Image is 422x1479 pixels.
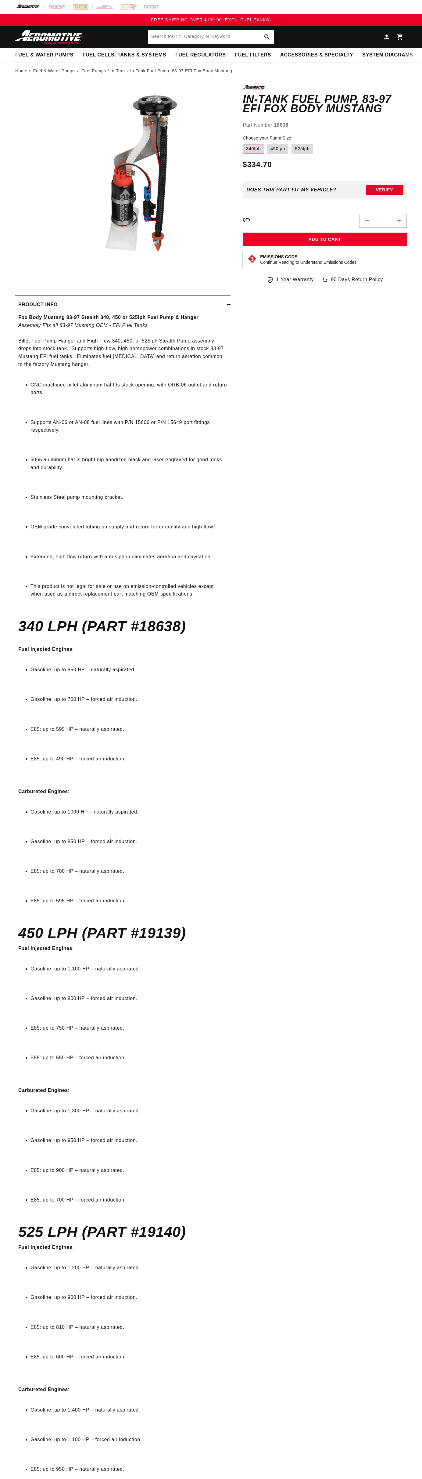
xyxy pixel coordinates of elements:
strong: Fuel Injected Engines [18,946,72,951]
h4: 525 LPH (Part #19140) [18,1226,227,1238]
li: Gasoline: up to 1,100 HP – naturally aspirated. [30,965,227,973]
li: Gasoline: up to 1000 HP – naturally aspirated. [30,808,227,816]
a: 90 Days Return Policy [321,276,383,290]
strong: Fox Body Mustang 83-97 Stealth 340, 450 or 525lph Fuel Pump & Hanger [18,315,198,320]
input: Search Part #, Category or Keyword [148,30,274,44]
li: Gasoline: up to 1,300 HP – naturally aspirated. [30,1107,227,1115]
li: Gasoline: up to 850 HP – forced air induction. [30,838,227,846]
li: Gasoline: up to 1,400 HP – naturally aspirated. [30,1406,227,1414]
label: 340lph [243,144,264,154]
strong: Emissions Code [260,254,297,259]
li: E85: up to 595 HP – naturally aspirated. [30,725,227,733]
span: Fuel & Water Pumps [15,52,73,58]
li: E85: up to 550 HP – forced air induction. [30,1054,227,1062]
li: Gasoline: up to 700 HP – forced air induction. [30,695,227,703]
strong: Fuel Injected Engines [18,1245,72,1250]
span: Fuel Cells, Tanks & Systems [83,52,166,58]
summary: Fuel Filters [230,48,276,62]
p: : [18,1071,227,1102]
li: Gasoline: up to 1,200 HP – naturally aspirated. [30,1264,227,1272]
li: Gasoline: up to 1,100 HP – forced air induction. [30,1436,227,1444]
img: Emissions code [247,254,257,264]
strong: Carbureted Engines [18,789,68,794]
button: Add to Cart [243,233,407,246]
li: In-Tank Fuel Pump, 83-97 EFI Fox Body Mustang [130,67,232,74]
a: 1 Year Warranty [266,276,314,284]
strong: Carbureted Engines [18,1387,68,1392]
li: E85: up to 810 HP – naturally aspirated. [30,1323,227,1331]
img: Aeromotive [13,30,89,44]
span: Fuel Filters [235,52,271,58]
li: Gasoline: up to 900 HP – forced air induction. [30,1293,227,1301]
li: This product is not legal for sale or use on emission-controlled vehicles except when used as a d... [30,582,227,598]
label: 525lph [291,144,313,154]
li: Gasoline: up to 800 HP – forced air induction. [30,995,227,1002]
em: Assembly Fits all 83-97 Mustang OEM - EFI Fuel Tanks [18,323,148,328]
span: Fuel Regulators [175,52,226,58]
li: E85: up to 595 HP – forced air induction. [30,897,227,905]
li: E85: up to 600 HP – forced air induction. [30,1353,227,1361]
a: Home [15,67,27,74]
li: CNC machined billet aluminum hat fits stock opening, with ORB-06 outlet and return ports. [30,381,227,397]
li: E85: up to 750 HP – naturally aspirated. [30,1024,227,1032]
div: Part Number: [243,121,407,129]
p: : [18,944,227,960]
a: Fuel & Water Pumps [33,67,76,74]
li: E85: up to 700 HP – forced air induction. [30,1196,227,1204]
div: Does This part fit My vehicle? [246,187,336,193]
li: Gasoline: up to 850 HP – naturally aspirated. [30,666,227,674]
li: E85: up to 950 HP – naturally aspirated. [30,1465,227,1473]
h2: Product Info [18,301,58,309]
span: FREE SHIPPING OVER $109.00 (EXCL. FUEL TANKS) [151,17,271,22]
p: : [18,772,227,803]
h1: In-Tank Fuel Pump, 83-97 EFI Fox Body Mustang [243,94,407,114]
summary: Fuel Regulators [171,48,230,62]
summary: System Diagrams [358,48,417,62]
span: 1 Year Warranty [276,276,314,284]
li: Extended, high flow return with anti-siphon eliminates aeration and cavitation. [30,553,227,561]
span: 90 Days Return Policy [331,276,383,290]
p: : [18,638,227,661]
button: Verify [366,185,403,195]
h4: 340 LPH (Part #18638) [18,620,227,633]
li: OEM grade convoluted tubing on supply and return for durability and high flow. [30,523,227,531]
button: Search Part #, Category or Keyword [260,30,274,44]
li: Stainless Steel pump mounting bracket. [30,493,227,501]
summary: Product Info [15,296,231,314]
p: : [18,1370,227,1401]
nav: breadcrumbs [15,67,407,74]
li: E85: up to 700 HP – naturally aspirated. [30,867,227,875]
a: Fuel Pumps [81,67,106,74]
li: E85: up to 490 HP – forced air induction. [30,755,227,763]
media-gallery: Gallery Viewer [15,85,231,283]
summary: Accessories & Specialty [276,48,358,62]
p: Continue Reading to Understand Emissions Codes [260,259,356,265]
li: E85: up to 900 HP – naturally aspirated. [30,1166,227,1174]
p: : [18,1243,227,1259]
h4: 450 LPH (Part #19139) [18,927,227,940]
span: Accessories & Specialty [280,52,353,58]
li: Gasoline: up to 950 HP – forced air induction. [30,1136,227,1144]
button: Emissions CodeContinue Reading to Understand Emissions Codes [260,254,356,265]
legend: Choose your Pump Size: [243,135,293,141]
label: QTY [243,217,251,223]
span: System Diagrams [362,52,413,58]
summary: Fuel & Water Pumps [11,48,78,62]
strong: Carbureted Engines [18,1088,68,1093]
span: $334.70 [243,159,272,170]
summary: Fuel Cells, Tanks & Systems [78,48,171,62]
p: Billet Fuel Pump Hanger and High Flow 340, 450, or 525lph Stealth Pump assembly drops into stock ... [18,314,227,376]
label: 450lph [267,144,288,154]
li: In-Tank [110,67,130,74]
li: 6065 aluminum hat is bright dip anodized black and laser engraved for good looks and durability. [30,456,227,471]
strong: 18638 [274,122,289,128]
strong: Fuel Injected Engines [18,647,72,652]
li: Supports AN-06 or AN-08 fuel lines with P/N 15606 or P/N 15649 port fittings respectively. [30,419,227,434]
